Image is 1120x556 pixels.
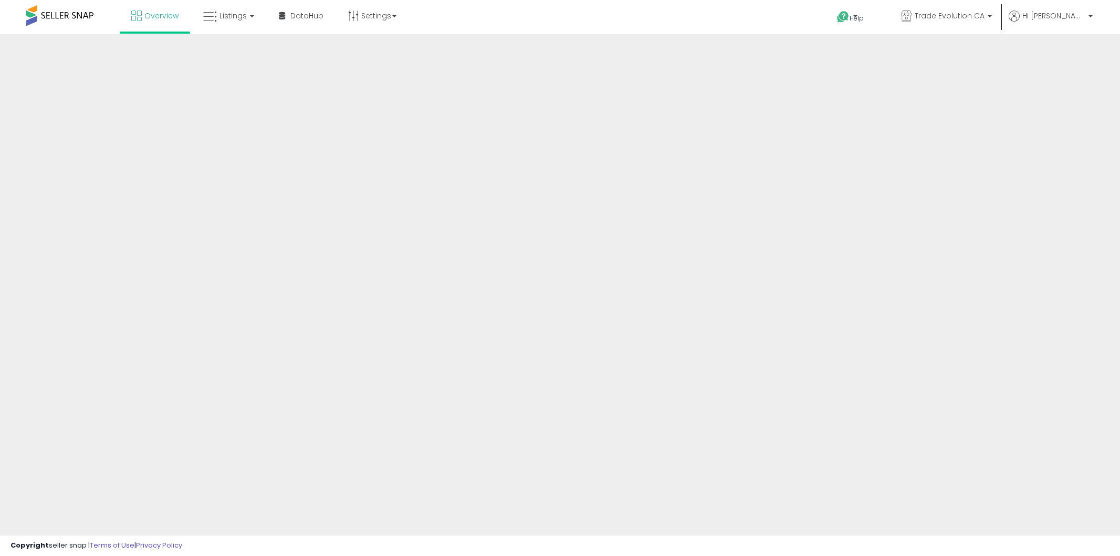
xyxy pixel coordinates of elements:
[850,14,864,23] span: Help
[290,11,323,21] span: DataHub
[1009,11,1093,34] a: Hi [PERSON_NAME]
[829,3,884,34] a: Help
[1022,11,1085,21] span: Hi [PERSON_NAME]
[144,11,179,21] span: Overview
[219,11,247,21] span: Listings
[836,11,850,24] i: Get Help
[915,11,985,21] span: Trade Evolution CA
